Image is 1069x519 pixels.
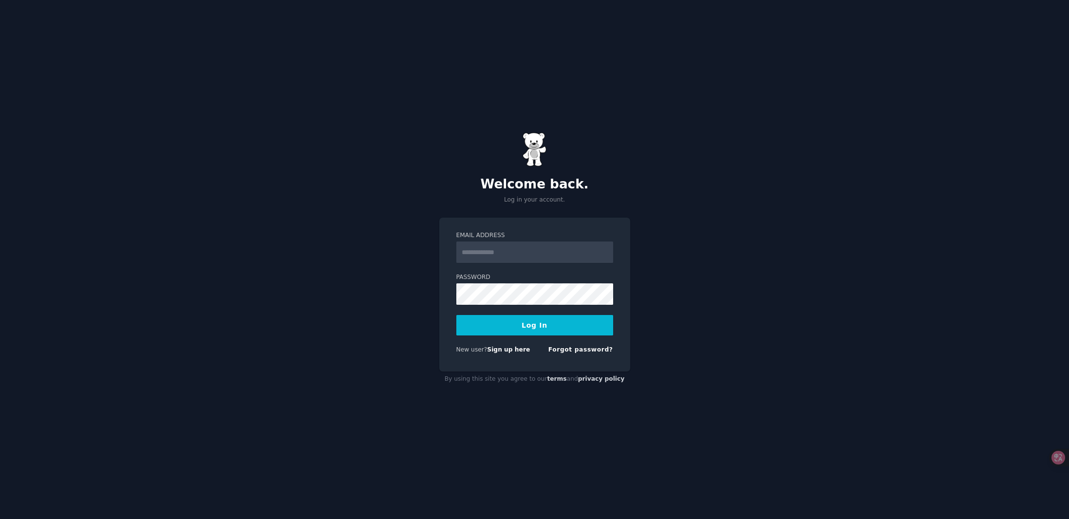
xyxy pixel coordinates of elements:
a: terms [547,375,566,382]
label: Email Address [456,231,613,240]
p: Log in your account. [439,196,630,204]
span: New user? [456,346,488,353]
div: By using this site you agree to our and [439,371,630,387]
a: Forgot password? [548,346,613,353]
a: privacy policy [578,375,625,382]
a: Sign up here [487,346,530,353]
img: Gummy Bear [523,132,547,167]
h2: Welcome back. [439,177,630,192]
button: Log In [456,315,613,335]
label: Password [456,273,613,282]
